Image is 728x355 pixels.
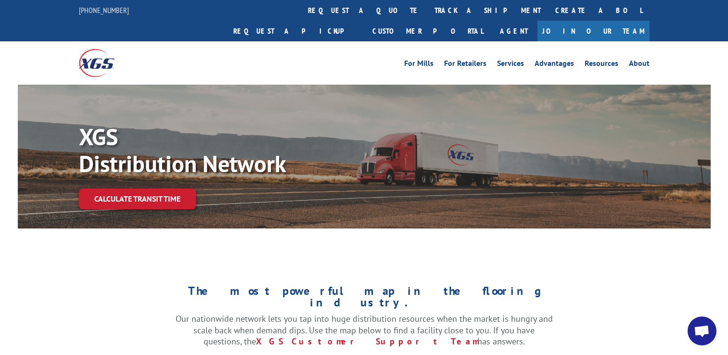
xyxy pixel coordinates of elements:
[256,336,477,347] a: XGS Customer Support Team
[497,60,524,70] a: Services
[537,21,650,41] a: Join Our Team
[688,317,716,345] div: Open chat
[79,123,368,177] p: XGS Distribution Network
[176,285,553,313] h1: The most powerful map in the flooring industry.
[79,5,129,15] a: [PHONE_NUMBER]
[444,60,486,70] a: For Retailers
[365,21,490,41] a: Customer Portal
[79,189,196,209] a: Calculate transit time
[535,60,574,70] a: Advantages
[629,60,650,70] a: About
[585,60,618,70] a: Resources
[490,21,537,41] a: Agent
[176,313,553,347] p: Our nationwide network lets you tap into huge distribution resources when the market is hungry an...
[226,21,365,41] a: Request a pickup
[404,60,434,70] a: For Mills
